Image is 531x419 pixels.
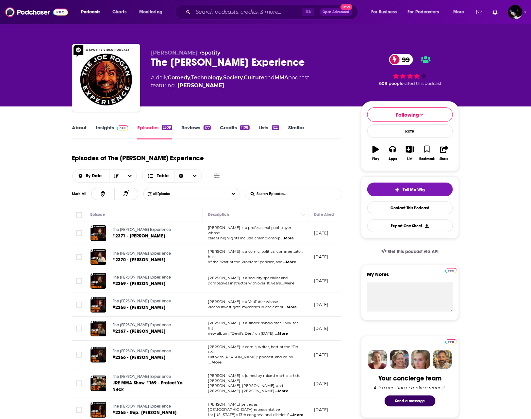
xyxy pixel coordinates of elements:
[361,50,459,90] div: 99 609 peoplerated this podcast
[113,380,183,392] span: JRE MMA Show #169 - Protect Ya Neck
[300,211,307,219] button: Column Actions
[113,349,171,353] span: The [PERSON_NAME] Experience
[113,410,191,416] a: #2365 - Rep. [PERSON_NAME]
[113,299,171,303] span: The [PERSON_NAME] Experience
[390,350,409,369] img: Barbara Profile
[288,124,304,139] a: Similar
[193,7,302,17] input: Search podcasts, credits, & more...
[208,360,222,365] span: ...More
[151,82,309,89] span: featuring
[113,233,191,239] a: #2371 - [PERSON_NAME]
[449,7,473,17] button: open menu
[113,329,166,334] span: #2367 - [PERSON_NAME]
[76,380,82,386] span: Toggle select row
[208,402,280,412] span: [PERSON_NAME] serves as [DEMOGRAPHIC_DATA] representative
[419,157,435,161] div: Bookmark
[243,74,244,81] span: ,
[72,154,204,162] h1: Episodes of The [PERSON_NAME] Experience
[314,254,328,260] p: [DATE]
[153,192,183,196] span: All Episodes
[367,141,384,165] button: Play
[404,81,442,86] span: rated this podcast
[178,82,224,89] a: Joe Rogan
[208,321,298,330] span: [PERSON_NAME] is a singer-songwriter. Look for his
[445,268,457,273] img: Podchaser Pro
[139,8,162,17] span: Monitoring
[323,10,350,14] span: Open Advanced
[86,174,104,178] span: By Date
[208,260,283,264] span: of the "Part of the Problem" podcast, and
[208,373,300,383] span: [PERSON_NAME] is joined by mixed martial artists [PERSON_NAME]
[113,304,191,311] a: #2368 - [PERSON_NAME]
[5,6,68,18] img: Podchaser - Follow, Share and Rate Podcasts
[112,8,126,17] span: Charts
[113,354,191,361] a: #2366 - [PERSON_NAME]
[181,124,211,139] a: Reviews177
[367,219,453,232] button: Export One-Sheet
[401,141,418,165] button: List
[275,331,288,336] span: ...More
[113,251,191,257] a: The [PERSON_NAME] Experience
[73,174,109,178] button: open menu
[367,183,453,196] button: tell me why sparkleTell Me Why
[113,322,191,328] a: The [PERSON_NAME] Experience
[408,8,439,17] span: For Podcasters
[281,281,294,286] span: ...More
[240,125,249,130] div: 1108
[367,7,405,17] button: open menu
[208,305,283,309] span: videos investigate mysteries in ancient hi
[259,124,279,139] a: Lists122
[367,271,453,282] label: My Notes
[367,107,453,122] button: Following
[72,192,91,196] div: Mark All
[113,233,165,239] span: #2371 - [PERSON_NAME]
[162,125,172,130] div: 2509
[411,350,430,369] img: Jules Profile
[314,230,328,236] p: [DATE]
[76,254,82,260] span: Toggle select row
[96,124,128,139] a: InsightsPodchaser Pro
[290,412,303,418] span: ...More
[314,381,328,386] p: [DATE]
[76,7,109,17] button: open menu
[113,281,166,286] span: #2369 - [PERSON_NAME]
[445,267,457,273] a: Pro website
[168,74,191,81] a: Comedy
[314,352,328,358] p: [DATE]
[302,8,314,16] span: ⌘ K
[378,374,441,382] div: Your concierge team
[379,81,404,86] span: 609 people
[367,201,453,214] a: Contact This Podcast
[224,74,243,81] a: Society
[117,125,128,131] img: Podchaser Pro
[367,124,453,138] div: Rate
[137,124,172,139] a: Episodes2509
[74,45,139,110] img: The Joe Rogan Experience
[314,326,328,331] p: [DATE]
[208,345,298,354] span: [PERSON_NAME] is comic, writer, host of the "Tin Foil
[109,170,123,182] button: Sort Direction
[407,157,413,161] div: List
[113,251,171,256] span: The [PERSON_NAME] Experience
[113,305,166,310] span: #2368 - [PERSON_NAME]
[208,412,290,417] span: for [US_STATE]'s 13th congressional district. S
[404,7,449,17] button: open menu
[474,7,485,18] a: Show notifications dropdown
[76,326,82,331] span: Toggle select row
[281,236,294,241] span: ...More
[208,355,293,359] span: Hat with [PERSON_NAME]" podcast, and co-ho
[340,4,352,10] span: New
[113,380,191,393] a: JRE MMA Show #169 - Protect Ya Neck
[275,74,289,81] a: MMA
[385,395,436,407] button: Send a message
[372,157,379,161] div: Play
[113,323,171,327] span: The [PERSON_NAME] Experience
[508,5,523,19] img: User Profile
[208,225,291,235] span: [PERSON_NAME] is a professional pool player whose
[490,7,500,18] a: Show notifications dropdown
[389,157,397,161] div: Apps
[113,410,176,415] span: #2365 - Rep. [PERSON_NAME]
[384,141,401,165] button: Apps
[371,8,397,17] span: For Business
[142,169,202,183] button: Choose View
